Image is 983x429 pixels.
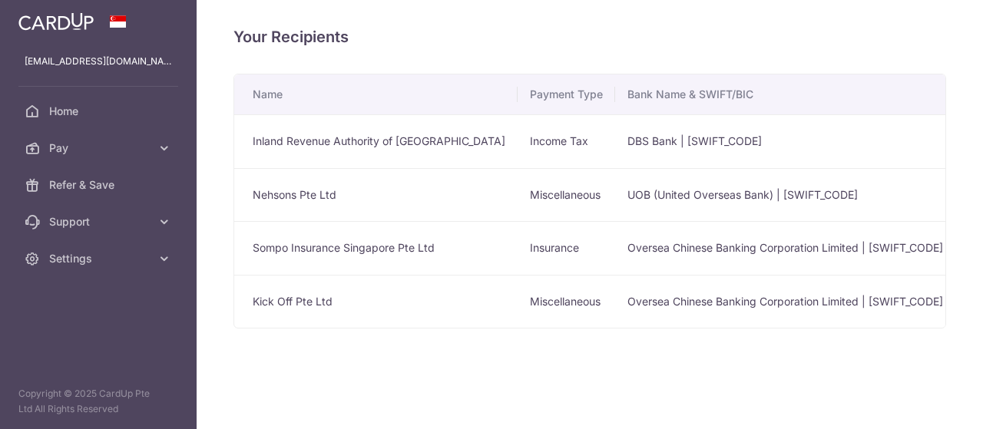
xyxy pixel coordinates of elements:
[518,74,615,114] th: Payment Type
[518,275,615,328] td: Miscellaneous
[49,214,151,229] span: Support
[518,168,615,222] td: Miscellaneous
[18,12,94,31] img: CardUp
[234,168,518,222] td: Nehsons Pte Ltd
[234,114,518,168] td: Inland Revenue Authority of [GEOGRAPHIC_DATA]
[49,177,151,193] span: Refer & Save
[615,114,955,168] td: DBS Bank | [SWIFT_CODE]
[518,221,615,275] td: Insurance
[49,104,151,119] span: Home
[234,221,518,275] td: Sompo Insurance Singapore Pte Ltd
[518,114,615,168] td: Income Tax
[234,74,518,114] th: Name
[49,140,151,156] span: Pay
[615,275,955,328] td: Oversea Chinese Banking Corporation Limited | [SWIFT_CODE]
[233,25,946,49] h4: Your Recipients
[49,251,151,266] span: Settings
[615,168,955,222] td: UOB (United Overseas Bank) | [SWIFT_CODE]
[615,74,955,114] th: Bank Name & SWIFT/BIC
[234,275,518,328] td: Kick Off Pte Ltd
[25,54,172,69] p: [EMAIL_ADDRESS][DOMAIN_NAME]
[615,221,955,275] td: Oversea Chinese Banking Corporation Limited | [SWIFT_CODE]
